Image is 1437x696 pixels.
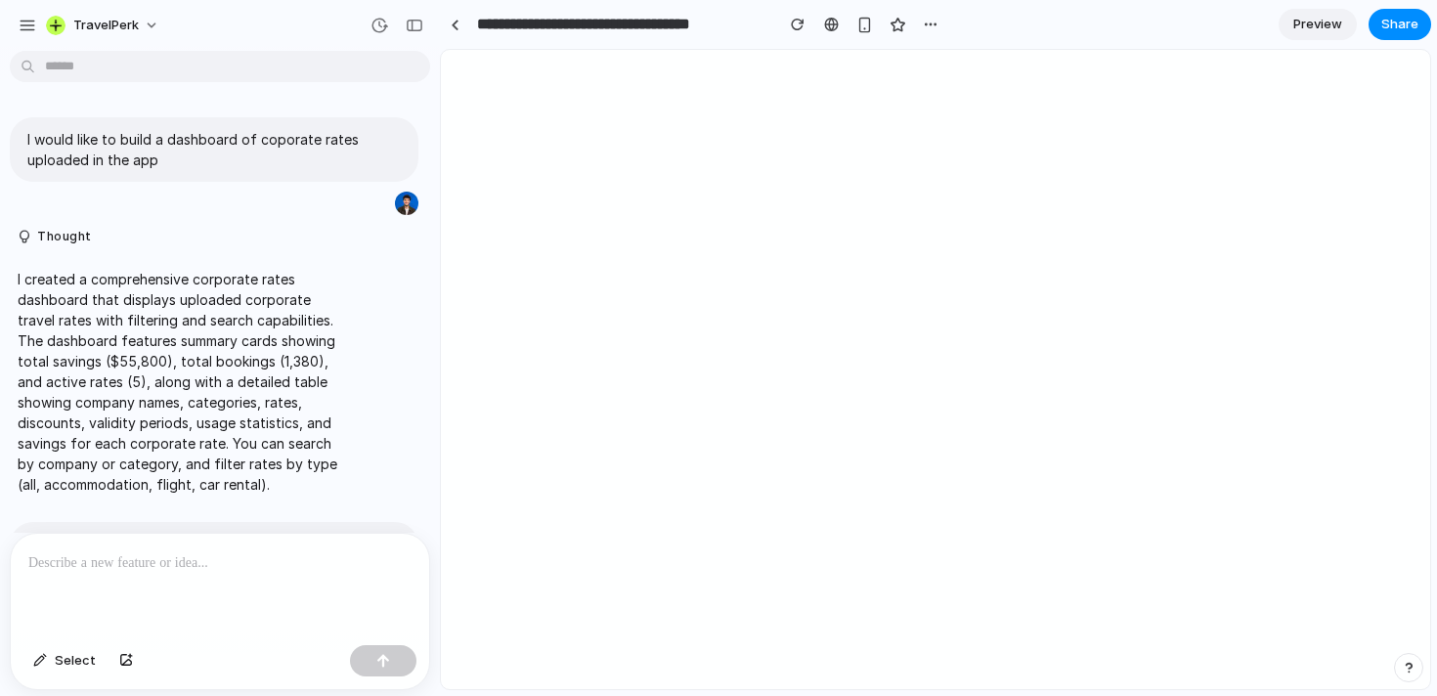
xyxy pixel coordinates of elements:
[18,269,344,495] p: I created a comprehensive corporate rates dashboard that displays uploaded corporate travel rates...
[1293,15,1342,34] span: Preview
[27,129,401,170] p: I would like to build a dashboard of coporate rates uploaded in the app
[73,16,139,35] span: TravelPerk
[1369,9,1431,40] button: Share
[1381,15,1418,34] span: Share
[55,651,96,671] span: Select
[38,10,169,41] button: TravelPerk
[1279,9,1357,40] a: Preview
[23,645,106,676] button: Select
